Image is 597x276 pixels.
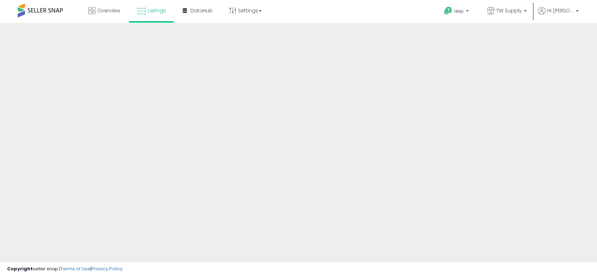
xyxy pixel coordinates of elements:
[7,265,33,272] strong: Copyright
[60,265,90,272] a: Terms of Use
[148,7,166,14] span: Listings
[547,7,574,14] span: Hi [PERSON_NAME]
[496,7,522,14] span: TW Supply
[97,7,120,14] span: Overview
[538,7,579,23] a: Hi [PERSON_NAME]
[444,6,453,15] i: Get Help
[454,8,464,14] span: Help
[438,1,476,23] a: Help
[7,266,123,272] div: seller snap | |
[91,265,123,272] a: Privacy Policy
[190,7,213,14] span: DataHub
